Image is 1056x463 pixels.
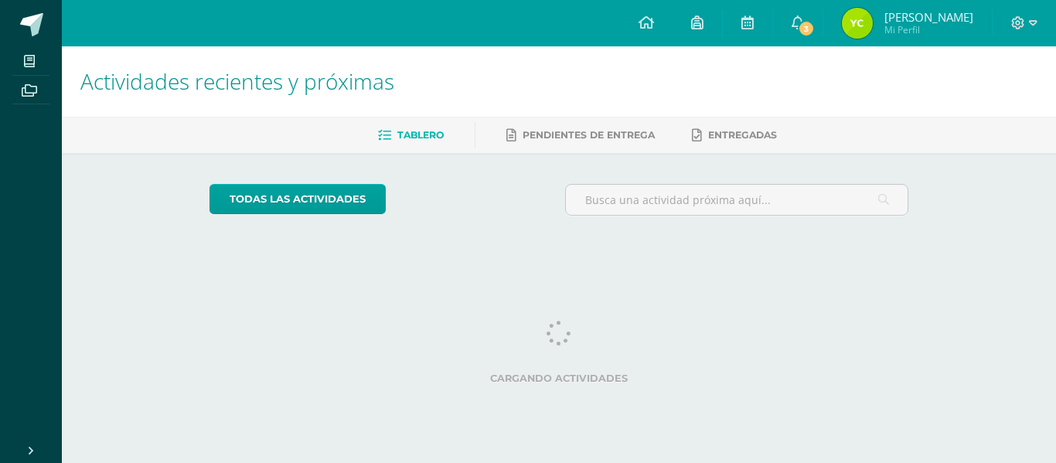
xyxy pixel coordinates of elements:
[692,123,777,148] a: Entregadas
[884,23,973,36] span: Mi Perfil
[566,185,908,215] input: Busca una actividad próxima aquí...
[397,129,444,141] span: Tablero
[842,8,873,39] img: 894823770986b61cbb7d011c5427bd87.png
[523,129,655,141] span: Pendientes de entrega
[708,129,777,141] span: Entregadas
[378,123,444,148] a: Tablero
[506,123,655,148] a: Pendientes de entrega
[209,373,909,384] label: Cargando actividades
[884,9,973,25] span: [PERSON_NAME]
[798,20,815,37] span: 3
[209,184,386,214] a: todas las Actividades
[80,66,394,96] span: Actividades recientes y próximas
